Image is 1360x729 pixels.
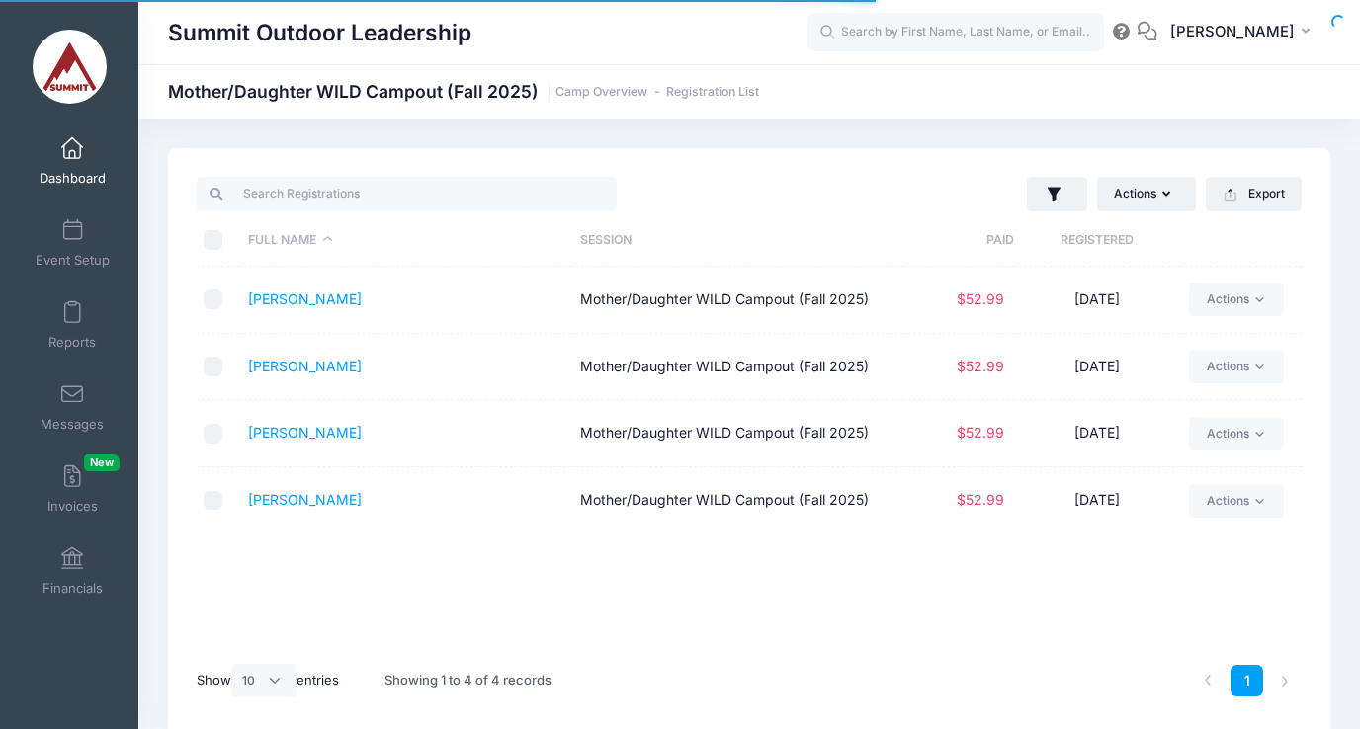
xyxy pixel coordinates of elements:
th: Session: activate to sort column ascending [571,214,903,267]
button: Actions [1097,177,1196,210]
a: Event Setup [26,208,120,278]
a: Actions [1189,283,1283,316]
span: $52.99 [957,358,1004,374]
span: Event Setup [36,252,110,269]
span: $52.99 [957,290,1004,307]
div: Showing 1 to 4 of 4 records [384,658,552,703]
select: Showentries [231,664,297,697]
th: Full Name: activate to sort column descending [239,214,571,267]
td: Mother/Daughter WILD Campout (Fall 2025) [571,267,903,334]
span: [PERSON_NAME] [1170,21,1295,42]
a: Messages [26,372,120,442]
td: [DATE] [1014,267,1180,334]
a: [PERSON_NAME] [248,290,362,307]
span: Financials [42,580,103,597]
span: Messages [41,416,104,433]
a: [PERSON_NAME] [248,358,362,374]
td: Mother/Daughter WILD Campout (Fall 2025) [571,467,903,533]
h1: Summit Outdoor Leadership [168,10,471,55]
th: Registered: activate to sort column ascending [1014,214,1180,267]
a: Reports [26,290,120,360]
button: Export [1206,177,1302,210]
span: Reports [48,334,96,351]
a: Camp Overview [555,85,647,100]
input: Search Registrations [197,177,617,210]
a: Actions [1189,350,1283,383]
td: [DATE] [1014,467,1180,533]
h1: Mother/Daughter WILD Campout (Fall 2025) [168,81,759,102]
a: 1 [1231,665,1263,697]
a: [PERSON_NAME] [248,424,362,441]
span: Invoices [47,498,98,515]
a: Actions [1189,417,1283,450]
td: [DATE] [1014,400,1180,467]
span: $52.99 [957,424,1004,441]
button: [PERSON_NAME] [1157,10,1330,55]
span: Dashboard [40,170,106,187]
a: Dashboard [26,126,120,196]
span: New [84,454,120,471]
span: $52.99 [957,491,1004,508]
th: Paid: activate to sort column ascending [903,214,1014,267]
td: Mother/Daughter WILD Campout (Fall 2025) [571,400,903,467]
a: [PERSON_NAME] [248,491,362,508]
label: Show entries [197,664,339,697]
a: InvoicesNew [26,454,120,524]
td: Mother/Daughter WILD Campout (Fall 2025) [571,334,903,401]
td: [DATE] [1014,334,1180,401]
a: Actions [1189,484,1283,518]
img: Summit Outdoor Leadership [33,30,107,104]
a: Registration List [666,85,759,100]
a: Financials [26,536,120,606]
input: Search by First Name, Last Name, or Email... [807,13,1104,52]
